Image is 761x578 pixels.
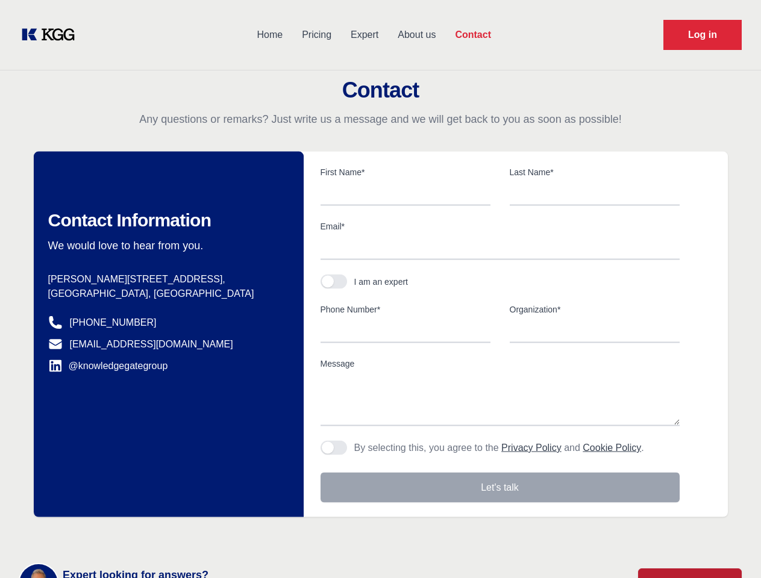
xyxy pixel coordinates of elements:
label: Phone Number* [321,303,490,315]
h2: Contact Information [48,210,284,231]
a: Home [247,19,292,51]
a: Request Demo [663,20,742,50]
a: [EMAIL_ADDRESS][DOMAIN_NAME] [70,337,233,352]
label: Email* [321,220,680,232]
p: [PERSON_NAME][STREET_ADDRESS], [48,272,284,287]
a: Privacy Policy [501,443,562,453]
label: First Name* [321,166,490,178]
iframe: Chat Widget [701,520,761,578]
a: Pricing [292,19,341,51]
div: I am an expert [354,276,409,288]
p: Any questions or remarks? Just write us a message and we will get back to you as soon as possible! [14,112,747,126]
p: We would love to hear from you. [48,238,284,253]
label: Message [321,358,680,370]
a: [PHONE_NUMBER] [70,315,157,330]
label: Organization* [510,303,680,315]
a: KOL Knowledge Platform: Talk to Key External Experts (KEE) [19,25,84,45]
a: Contact [445,19,501,51]
label: Last Name* [510,166,680,178]
a: Cookie Policy [583,443,641,453]
a: Expert [341,19,388,51]
a: @knowledgegategroup [48,359,168,373]
p: [GEOGRAPHIC_DATA], [GEOGRAPHIC_DATA] [48,287,284,301]
a: About us [388,19,445,51]
p: By selecting this, you agree to the and . [354,441,644,455]
button: Let's talk [321,473,680,503]
h2: Contact [14,78,747,102]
